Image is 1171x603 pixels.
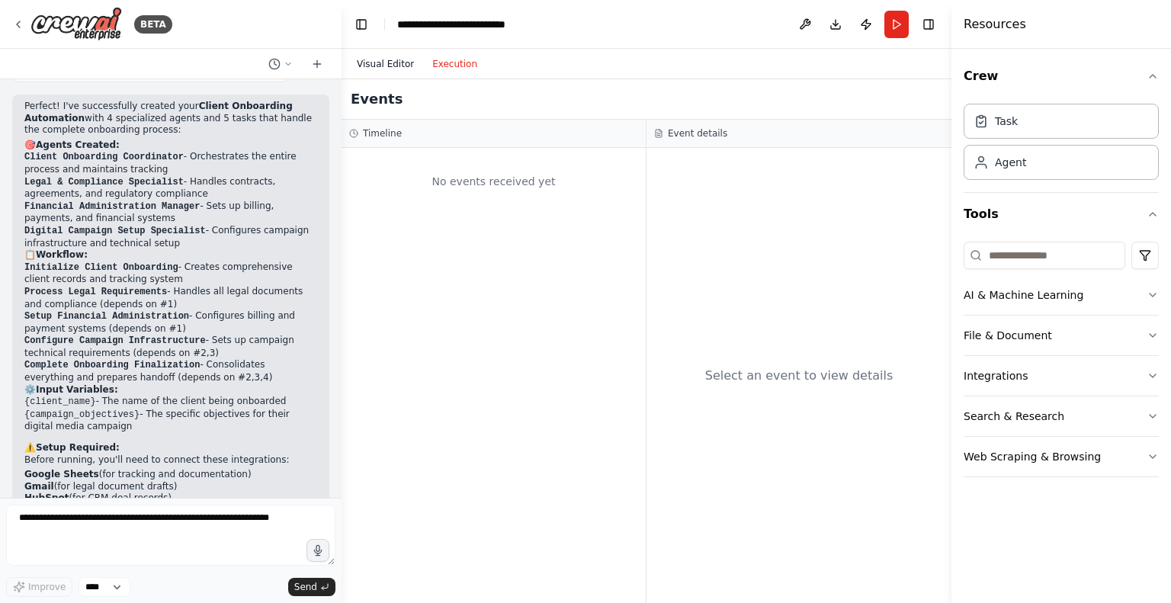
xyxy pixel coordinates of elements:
[995,155,1026,170] div: Agent
[24,481,317,493] li: (for legal document drafts)
[24,359,317,383] li: - Consolidates everything and prepares handoff (depends on #2,3,4)
[964,55,1159,98] button: Crew
[24,335,206,346] code: Configure Campaign Infrastructure
[668,127,727,140] h3: Event details
[288,578,335,596] button: Send
[24,201,200,212] code: Financial Administration Manager
[24,249,317,261] h2: 📋
[24,101,317,136] p: Perfect! I've successfully created your with 4 specialized agents and 5 tasks that handle the com...
[24,492,317,505] li: (for CRM deal records)
[351,14,372,35] button: Hide left sidebar
[36,140,120,150] strong: Agents Created:
[24,442,317,454] h2: ⚠️
[964,275,1159,315] button: AI & Machine Learning
[24,409,317,433] li: - The specific objectives for their digital media campaign
[24,409,140,420] code: {campaign_objectives}
[24,469,99,480] strong: Google Sheets
[964,437,1159,476] button: Web Scraping & Browsing
[294,581,317,593] span: Send
[36,442,120,453] strong: Setup Required:
[397,17,547,32] nav: breadcrumb
[36,384,118,395] strong: Input Variables:
[423,55,486,73] button: Execution
[24,454,317,467] p: Before running, you'll need to connect these integrations:
[964,316,1159,355] button: File & Document
[24,396,96,407] code: {client_name}
[24,140,317,152] h2: 🎯
[24,262,178,273] code: Initialize Client Onboarding
[964,356,1159,396] button: Integrations
[24,176,317,200] li: - Handles contracts, agreements, and regulatory compliance
[24,226,206,236] code: Digital Campaign Setup Specialist
[24,310,317,335] li: - Configures billing and payment systems (depends on #1)
[24,469,317,481] li: (for tracking and documentation)
[24,287,167,297] code: Process Legal Requirements
[918,14,939,35] button: Hide right sidebar
[24,360,200,370] code: Complete Onboarding Finalization
[24,101,293,123] strong: Client Onboarding Automation
[349,156,638,207] div: No events received yet
[705,367,893,385] div: Select an event to view details
[995,114,1018,129] div: Task
[24,261,317,286] li: - Creates comprehensive client records and tracking system
[24,225,317,249] li: - Configures campaign infrastructure and technical setup
[363,127,402,140] h3: Timeline
[24,151,317,175] li: - Orchestrates the entire process and maintains tracking
[964,236,1159,489] div: Tools
[262,55,299,73] button: Switch to previous chat
[24,311,189,322] code: Setup Financial Administration
[964,98,1159,192] div: Crew
[24,396,317,409] li: - The name of the client being onboarded
[351,88,403,110] h2: Events
[348,55,423,73] button: Visual Editor
[24,492,69,503] strong: HubSpot
[134,15,172,34] div: BETA
[24,481,54,492] strong: Gmail
[6,577,72,597] button: Improve
[24,152,184,162] code: Client Onboarding Coordinator
[24,200,317,225] li: - Sets up billing, payments, and financial systems
[24,384,317,396] h2: ⚙️
[964,193,1159,236] button: Tools
[24,335,317,359] li: - Sets up campaign technical requirements (depends on #2,3)
[24,286,317,310] li: - Handles all legal documents and compliance (depends on #1)
[964,15,1026,34] h4: Resources
[30,7,122,41] img: Logo
[28,581,66,593] span: Improve
[36,249,88,260] strong: Workflow:
[305,55,329,73] button: Start a new chat
[24,177,184,188] code: Legal & Compliance Specialist
[964,396,1159,436] button: Search & Research
[306,539,329,562] button: Click to speak your automation idea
